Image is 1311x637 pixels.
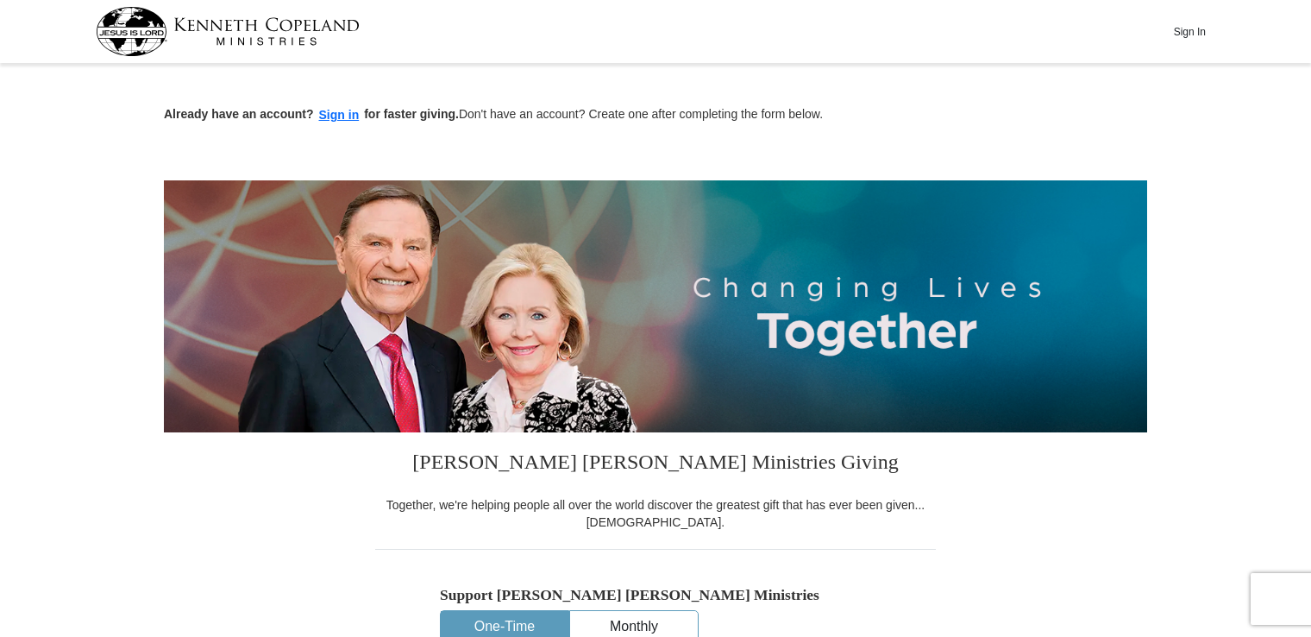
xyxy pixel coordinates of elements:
button: Sign In [1164,18,1215,45]
h3: [PERSON_NAME] [PERSON_NAME] Ministries Giving [375,432,936,496]
h5: Support [PERSON_NAME] [PERSON_NAME] Ministries [440,586,871,604]
div: Together, we're helping people all over the world discover the greatest gift that has ever been g... [375,496,936,531]
strong: Already have an account? for faster giving. [164,107,459,121]
p: Don't have an account? Create one after completing the form below. [164,105,1147,125]
button: Sign in [314,105,365,125]
img: kcm-header-logo.svg [96,7,360,56]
